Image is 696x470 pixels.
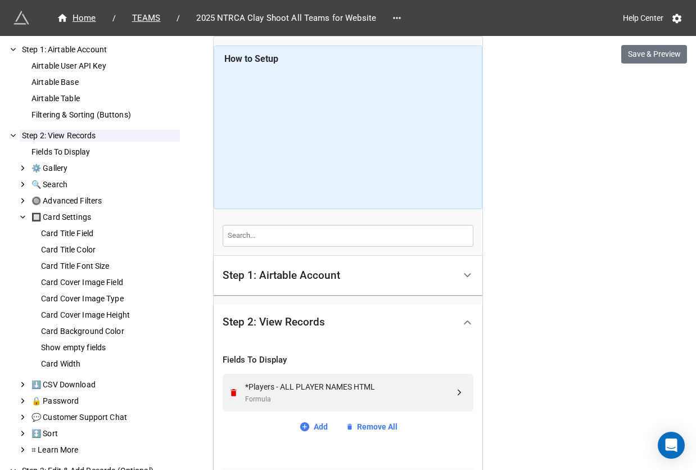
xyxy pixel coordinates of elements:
div: 🔒 Password [29,395,180,407]
a: Add [299,421,328,433]
div: Step 1: Airtable Account [214,256,482,296]
div: 🔍 Search [29,179,180,191]
div: ⌗ Learn More [29,444,180,456]
div: ⚙️ Gallery [29,162,180,174]
a: Help Center [615,8,671,28]
div: *Players - ALL PLAYER NAMES HTML [245,381,454,393]
div: Card Width [39,358,180,370]
div: 💬 Customer Support Chat [29,412,180,423]
input: Search... [223,225,473,246]
div: ↕️ Sort [29,428,180,440]
div: ⬇️ CSV Download [29,379,180,391]
div: 🔘 Advanced Filters [29,195,180,207]
div: Step 1: Airtable Account [223,270,340,281]
div: Step 2: View Records [214,304,482,340]
div: 🔲 Card Settings [29,211,180,223]
li: / [177,12,180,24]
div: Fields To Display [29,146,180,158]
div: Home [57,12,96,25]
span: 2025 NTRCA Clay Shoot All Teams for Website [189,12,383,25]
div: Airtable User API Key [29,60,180,72]
a: Remove All [346,421,397,433]
div: Show empty fields [39,342,180,354]
div: Step 2: View Records [20,130,180,142]
button: Save & Preview [621,45,687,64]
span: TEAMS [125,12,168,25]
a: Home [45,11,108,25]
iframe: Embed White-labeled Airtable Gallery on Your Website [224,70,472,200]
div: Card Title Font Size [39,260,180,272]
div: Filtering & Sorting (Buttons) [29,109,180,121]
div: Card Title Field [39,228,180,239]
div: Formula [245,394,454,405]
div: Airtable Table [29,93,180,105]
div: Airtable Base [29,76,180,88]
a: Remove [229,388,242,397]
div: Card Cover Image Field [39,277,180,288]
div: Open Intercom Messenger [658,432,685,459]
div: Card Cover Image Type [39,293,180,305]
nav: breadcrumb [45,11,388,25]
div: Step 2: View Records [223,317,325,328]
b: How to Setup [224,53,278,64]
img: miniextensions-icon.73ae0678.png [13,10,29,26]
a: TEAMS [120,11,173,25]
li: / [112,12,116,24]
div: Fields To Display [223,354,473,367]
div: Card Title Color [39,244,180,256]
div: Card Cover Image Height [39,309,180,321]
div: Card Background Color [39,326,180,337]
div: Step 1: Airtable Account [20,44,180,56]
